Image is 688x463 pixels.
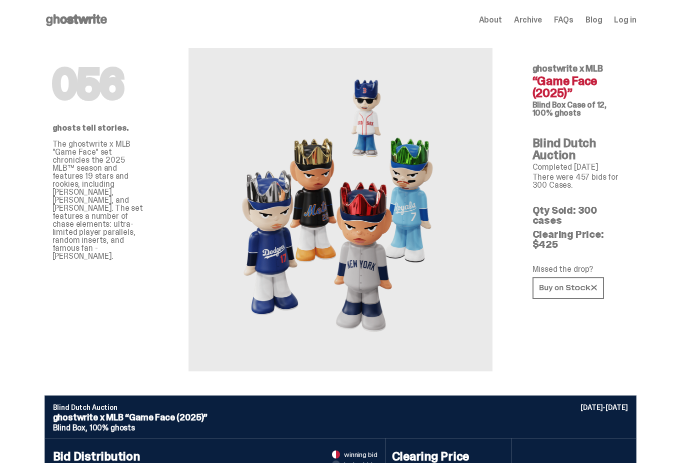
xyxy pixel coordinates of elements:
[392,450,505,462] h4: Clearing Price
[554,16,573,24] a: FAQs
[614,16,636,24] a: Log in
[53,413,628,422] p: ghostwrite x MLB “Game Face (2025)”
[532,265,628,273] p: Missed the drop?
[89,422,135,433] span: 100% ghosts
[53,422,87,433] span: Blind Box,
[52,64,148,104] h1: 056
[532,100,607,118] span: Case of 12, 100% ghosts
[514,16,542,24] a: Archive
[230,72,450,347] img: MLB&ldquo;Game Face (2025)&rdquo;
[53,404,628,411] p: Blind Dutch Auction
[52,124,148,132] p: ghosts tell stories.
[532,205,628,225] p: Qty Sold: 300 cases
[532,173,628,189] p: There were 457 bids for 300 Cases.
[532,163,628,171] p: Completed [DATE]
[532,229,628,249] p: Clearing Price: $425
[52,140,148,260] p: The ghostwrite x MLB "Game Face" set chronicles the 2025 MLB™ season and features 19 stars and ro...
[479,16,502,24] a: About
[532,75,628,99] h4: “Game Face (2025)”
[585,16,602,24] a: Blog
[532,63,603,75] span: ghostwrite x MLB
[532,100,566,110] span: Blind Box
[532,137,628,161] h4: Blind Dutch Auction
[344,451,377,458] span: winning bid
[580,404,627,411] p: [DATE]-[DATE]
